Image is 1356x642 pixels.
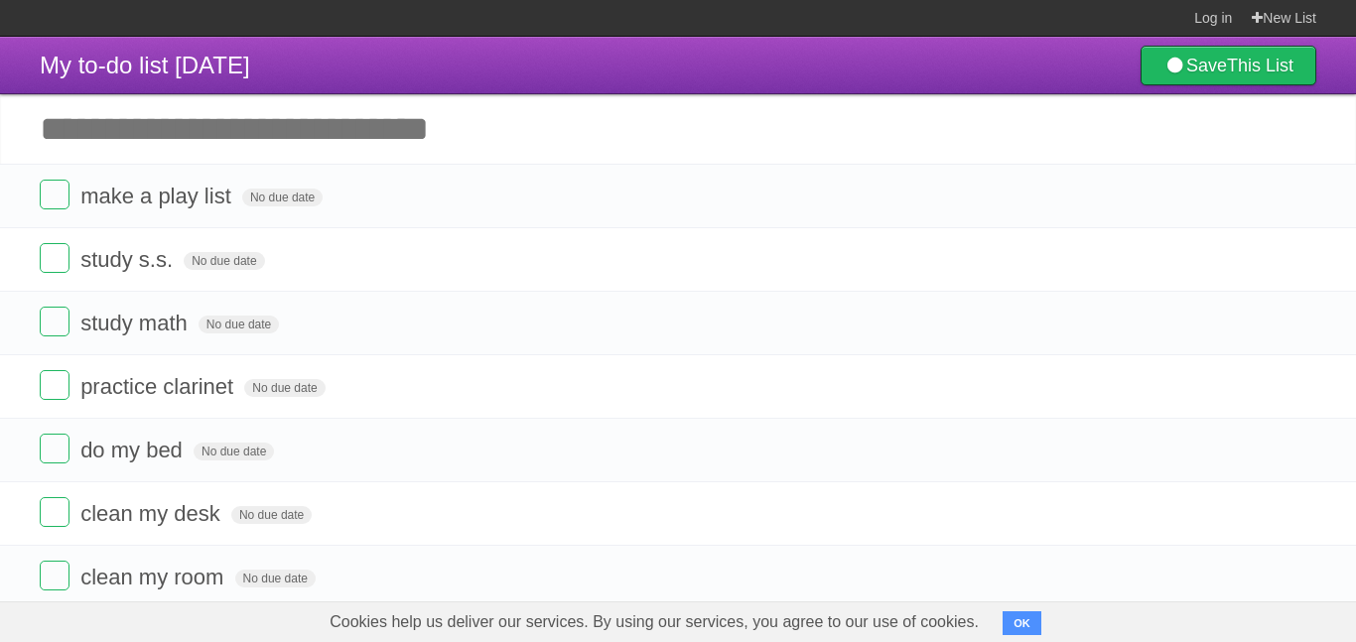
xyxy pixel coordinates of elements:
[184,252,264,270] span: No due date
[235,570,316,587] span: No due date
[80,184,236,208] span: make a play list
[40,434,69,463] label: Done
[80,374,238,399] span: practice clarinet
[194,443,274,460] span: No due date
[80,501,225,526] span: clean my desk
[80,311,193,335] span: study math
[244,379,325,397] span: No due date
[199,316,279,333] span: No due date
[242,189,323,206] span: No due date
[40,370,69,400] label: Done
[1227,56,1293,75] b: This List
[310,602,999,642] span: Cookies help us deliver our services. By using our services, you agree to our use of cookies.
[80,565,228,589] span: clean my room
[40,307,69,336] label: Done
[80,438,188,462] span: do my bed
[1003,611,1041,635] button: OK
[80,247,178,272] span: study s.s.
[40,497,69,527] label: Done
[40,243,69,273] label: Done
[40,561,69,590] label: Done
[1141,46,1316,85] a: SaveThis List
[40,180,69,209] label: Done
[40,52,250,78] span: My to-do list [DATE]
[231,506,312,524] span: No due date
